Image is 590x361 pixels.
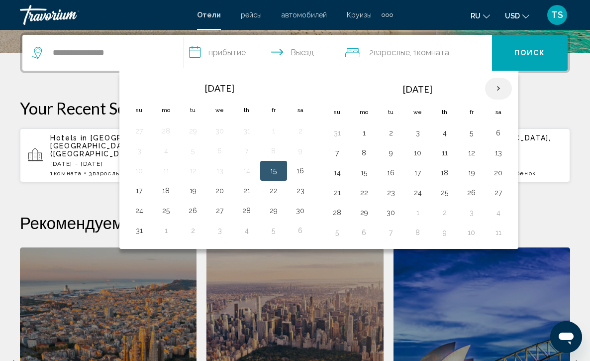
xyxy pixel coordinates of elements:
[153,77,287,99] th: [DATE]
[437,146,453,160] button: Day 11
[131,124,147,138] button: Day 27
[464,146,480,160] button: Day 12
[20,213,570,233] h2: Рекомендуемые направления
[551,10,563,20] span: TS
[383,166,399,180] button: Day 16
[212,164,228,178] button: Day 13
[329,126,345,140] button: Day 31
[131,184,147,198] button: Day 17
[185,184,201,198] button: Day 19
[329,226,345,240] button: Day 5
[464,226,480,240] button: Day 10
[329,206,345,220] button: Day 28
[356,126,372,140] button: Day 1
[266,144,282,158] button: Day 8
[241,11,262,19] a: рейсы
[197,11,221,19] a: Отели
[266,184,282,198] button: Day 22
[212,204,228,218] button: Day 27
[505,12,520,20] span: USD
[410,126,426,140] button: Day 3
[471,12,481,20] span: ru
[505,8,529,23] button: Change currency
[89,170,125,177] span: 3
[471,8,490,23] button: Change language
[383,186,399,200] button: Day 23
[383,126,399,140] button: Day 2
[158,224,174,238] button: Day 1
[329,146,345,160] button: Day 7
[437,186,453,200] button: Day 25
[356,226,372,240] button: Day 6
[131,224,147,238] button: Day 31
[492,35,568,71] button: Поиск
[158,144,174,158] button: Day 4
[282,11,327,19] a: автомобилей
[410,46,449,60] span: , 1
[410,206,426,220] button: Day 1
[347,11,372,19] a: Круизы
[356,166,372,180] button: Day 15
[22,35,568,71] div: Search widget
[239,184,255,198] button: Day 21
[507,170,536,177] span: Ребенок
[550,321,582,353] iframe: Button to launch messaging window
[266,204,282,218] button: Day 29
[340,35,492,71] button: Travelers: 2 adults, 0 children
[491,226,506,240] button: Day 11
[514,49,546,57] span: Поиск
[239,144,255,158] button: Day 7
[293,164,308,178] button: Day 16
[239,204,255,218] button: Day 28
[383,206,399,220] button: Day 30
[212,184,228,198] button: Day 20
[410,166,426,180] button: Day 17
[185,124,201,138] button: Day 29
[329,186,345,200] button: Day 21
[437,166,453,180] button: Day 18
[212,124,228,138] button: Day 30
[158,164,174,178] button: Day 11
[329,166,345,180] button: Day 14
[54,170,82,177] span: Комната
[356,186,372,200] button: Day 22
[491,126,506,140] button: Day 6
[184,35,341,71] button: Check in and out dates
[158,184,174,198] button: Day 18
[185,224,201,238] button: Day 2
[369,46,410,60] span: 2
[382,7,393,23] button: Extra navigation items
[266,124,282,138] button: Day 1
[417,48,449,57] span: Комната
[239,164,255,178] button: Day 14
[212,224,228,238] button: Day 3
[464,126,480,140] button: Day 5
[383,226,399,240] button: Day 7
[491,186,506,200] button: Day 27
[491,166,506,180] button: Day 20
[131,204,147,218] button: Day 24
[293,224,308,238] button: Day 6
[410,146,426,160] button: Day 10
[437,126,453,140] button: Day 4
[50,134,88,142] span: Hotels in
[20,5,187,25] a: Travorium
[212,144,228,158] button: Day 6
[437,206,453,220] button: Day 2
[158,204,174,218] button: Day 25
[239,224,255,238] button: Day 4
[50,134,178,158] span: [GEOGRAPHIC_DATA], [GEOGRAPHIC_DATA] ([GEOGRAPHIC_DATA])
[185,164,201,178] button: Day 12
[544,4,570,25] button: User Menu
[266,224,282,238] button: Day 5
[131,144,147,158] button: Day 3
[185,204,201,218] button: Day 26
[93,170,125,177] span: Взрослые
[491,146,506,160] button: Day 13
[464,186,480,200] button: Day 26
[20,98,570,118] p: Your Recent Searches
